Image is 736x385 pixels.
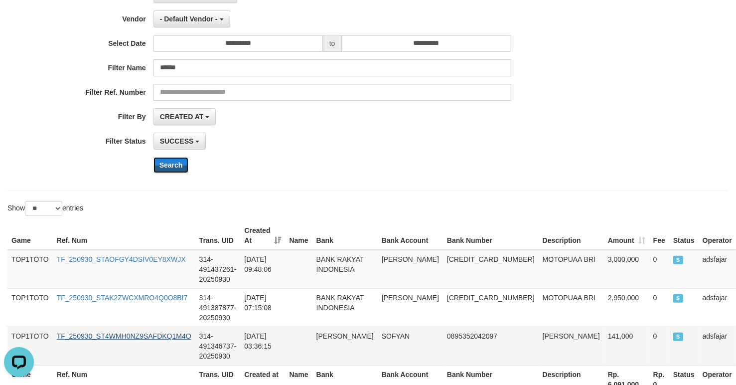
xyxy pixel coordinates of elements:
td: 314-491346737-20250930 [195,327,241,365]
th: Bank Number [443,221,539,250]
select: Showentries [25,201,62,216]
span: CREATED AT [160,113,204,121]
button: CREATED AT [153,108,216,125]
button: Open LiveChat chat widget [4,4,34,34]
th: Trans. UID [195,221,241,250]
th: Ref. Num [53,221,195,250]
td: SOFYAN [378,327,443,365]
td: [DATE] 07:15:08 [240,288,285,327]
td: MOTOPUAA BRI [539,250,604,289]
td: adsfajar [699,327,736,365]
th: Amount: activate to sort column ascending [604,221,649,250]
td: [PERSON_NAME] [378,250,443,289]
td: [PERSON_NAME] [378,288,443,327]
td: TOP1TOTO [7,327,53,365]
td: [DATE] 09:48:06 [240,250,285,289]
span: SUCCESS [673,256,683,264]
a: TF_250930_STAK2ZWCXMRO4Q0O8BI7 [57,294,188,302]
td: BANK RAKYAT INDONESIA [312,288,378,327]
td: 141,000 [604,327,649,365]
td: 0 [649,250,669,289]
span: - Default Vendor - [160,15,218,23]
a: TF_250930_STAOFGY4DSIV0EY8XWJX [57,255,186,263]
td: [PERSON_NAME] [539,327,604,365]
td: BANK RAKYAT INDONESIA [312,250,378,289]
td: TOP1TOTO [7,250,53,289]
th: Operator [699,221,736,250]
td: [CREDIT_CARD_NUMBER] [443,288,539,327]
span: SUCCESS [673,333,683,341]
td: adsfajar [699,250,736,289]
td: MOTOPUAA BRI [539,288,604,327]
th: Bank Account [378,221,443,250]
th: Fee [649,221,669,250]
button: Search [153,157,189,173]
td: adsfajar [699,288,736,327]
td: 0895352042097 [443,327,539,365]
th: Name [286,221,312,250]
span: to [323,35,342,52]
a: TF_250930_ST4WMH0NZ9SAFDKQ1M4O [57,332,191,340]
td: [CREDIT_CARD_NUMBER] [443,250,539,289]
th: Game [7,221,53,250]
button: - Default Vendor - [153,10,230,27]
td: 2,950,000 [604,288,649,327]
button: SUCCESS [153,133,206,150]
td: [PERSON_NAME] [312,327,378,365]
td: 314-491387877-20250930 [195,288,241,327]
th: Status [669,221,699,250]
th: Description [539,221,604,250]
th: Bank [312,221,378,250]
td: 0 [649,327,669,365]
label: Show entries [7,201,83,216]
span: SUCCESS [673,294,683,303]
th: Created At: activate to sort column ascending [240,221,285,250]
td: 314-491437261-20250930 [195,250,241,289]
td: TOP1TOTO [7,288,53,327]
td: 3,000,000 [604,250,649,289]
span: SUCCESS [160,137,194,145]
td: [DATE] 03:36:15 [240,327,285,365]
td: 0 [649,288,669,327]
